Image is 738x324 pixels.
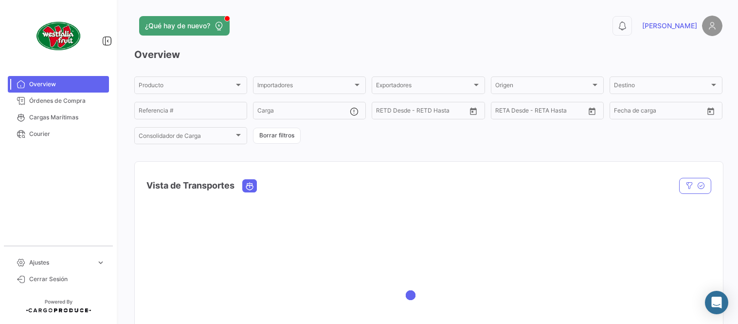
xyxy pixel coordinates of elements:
span: Importadores [257,83,353,90]
button: Open calendar [703,104,718,118]
span: Destino [614,83,709,90]
a: Courier [8,126,109,142]
button: Open calendar [466,104,481,118]
button: Ocean [243,180,256,192]
span: Overview [29,80,105,89]
a: Órdenes de Compra [8,93,109,109]
span: Órdenes de Compra [29,96,105,105]
span: Cargas Marítimas [29,113,105,122]
a: Cargas Marítimas [8,109,109,126]
button: Open calendar [585,104,599,118]
button: Borrar filtros [253,128,301,144]
h4: Vista de Transportes [146,179,234,192]
div: Open Intercom Messenger [705,291,728,314]
span: Consolidador de Carga [139,134,234,141]
input: Hasta [520,109,562,115]
a: Overview [8,76,109,93]
span: Cerrar Sesión [29,275,105,284]
h3: Overview [134,48,722,61]
span: [PERSON_NAME] [642,21,697,31]
input: Desde [614,109,631,115]
span: Ajustes [29,258,92,267]
input: Hasta [638,109,681,115]
input: Desde [376,109,394,115]
img: client-50.png [34,12,83,60]
span: Producto [139,83,234,90]
img: placeholder-user.png [702,16,722,36]
button: ¿Qué hay de nuevo? [139,16,230,36]
input: Hasta [400,109,443,115]
span: Origen [495,83,591,90]
input: Desde [495,109,513,115]
span: Courier [29,130,105,138]
span: Exportadores [376,83,471,90]
span: expand_more [96,258,105,267]
span: ¿Qué hay de nuevo? [145,21,210,31]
